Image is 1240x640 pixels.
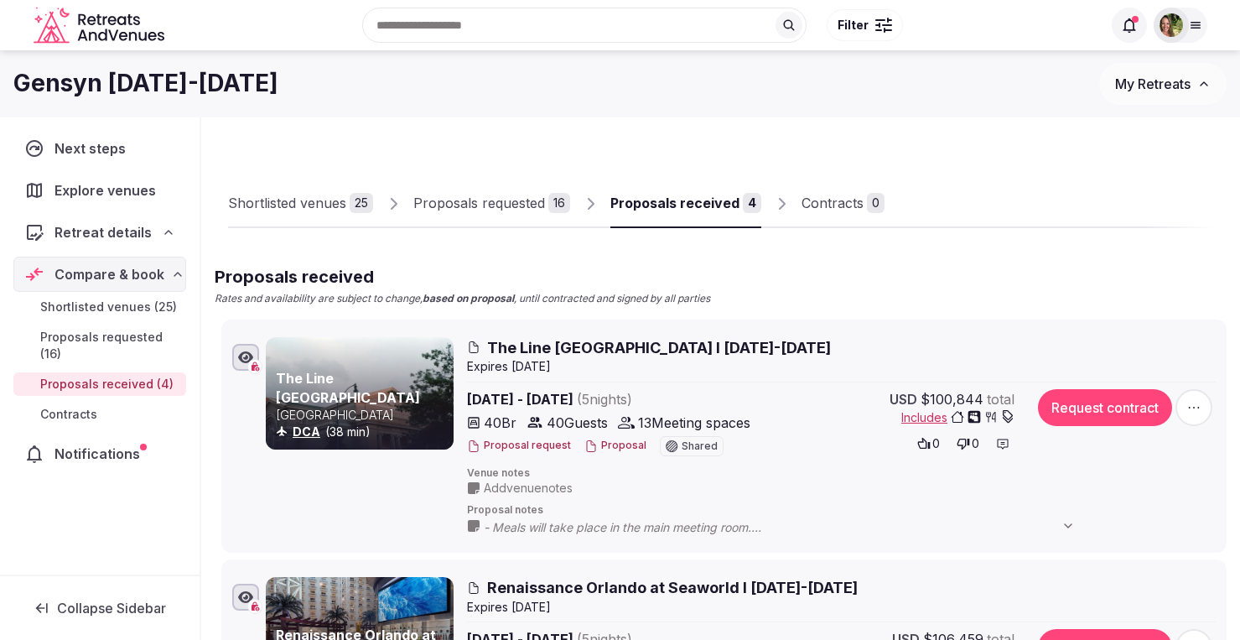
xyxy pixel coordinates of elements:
[802,180,885,228] a: Contracts0
[54,180,163,200] span: Explore venues
[215,292,710,306] p: Rates and availability are subject to change, , until contracted and signed by all parties
[838,17,869,34] span: Filter
[57,600,166,617] span: Collapse Sidebar
[13,295,186,319] a: Shortlisted venues (25)
[467,389,762,409] span: [DATE] - [DATE]
[13,436,186,471] a: Notifications
[13,67,278,100] h1: Gensyn [DATE]-[DATE]
[987,389,1014,409] span: total
[610,180,761,228] a: Proposals received4
[467,439,571,453] button: Proposal request
[610,193,739,213] div: Proposals received
[276,424,450,440] div: (38 min)
[228,193,346,213] div: Shortlisted venues
[413,180,570,228] a: Proposals requested16
[54,222,152,242] span: Retreat details
[802,193,864,213] div: Contracts
[743,193,761,213] div: 4
[487,337,831,358] span: The Line [GEOGRAPHIC_DATA] I [DATE]-[DATE]
[40,406,97,423] span: Contracts
[350,193,373,213] div: 25
[890,389,917,409] span: USD
[13,590,186,627] button: Collapse Sidebar
[13,403,186,426] a: Contracts
[215,265,710,289] h2: Proposals received
[13,372,186,396] a: Proposals received (4)
[467,358,1216,375] div: Expire s [DATE]
[484,519,1092,536] span: - Meals will take place in the main meeting room. - The hotel does not permit outside food in its...
[276,407,450,424] p: [GEOGRAPHIC_DATA]
[932,435,940,452] span: 0
[682,441,718,451] span: Shared
[484,413,516,433] span: 40 Br
[54,444,147,464] span: Notifications
[293,424,320,440] button: DCA
[293,424,320,439] a: DCA
[467,503,1216,518] span: Proposal notes
[54,138,132,159] span: Next steps
[548,193,570,213] div: 16
[467,466,1216,481] span: Venue notes
[13,325,186,366] a: Proposals requested (16)
[547,413,608,433] span: 40 Guests
[423,292,514,304] strong: based on proposal
[867,193,885,213] div: 0
[638,413,750,433] span: 13 Meeting spaces
[13,131,186,166] a: Next steps
[276,370,420,405] a: The Line [GEOGRAPHIC_DATA]
[34,7,168,44] a: Visit the homepage
[40,376,174,393] span: Proposals received (4)
[827,9,903,41] button: Filter
[1038,389,1172,426] button: Request contract
[13,173,186,208] a: Explore venues
[40,299,177,315] span: Shortlisted venues (25)
[228,180,373,228] a: Shortlisted venues25
[921,389,983,409] span: $100,844
[1099,63,1227,105] button: My Retreats
[1160,13,1183,37] img: Shay Tippie
[901,409,1014,426] button: Includes
[972,435,979,452] span: 0
[912,432,945,455] button: 0
[484,480,573,497] span: Add venue notes
[1115,75,1191,92] span: My Retreats
[584,439,646,453] button: Proposal
[952,432,984,455] button: 0
[40,329,179,362] span: Proposals requested (16)
[34,7,168,44] svg: Retreats and Venues company logo
[413,193,545,213] div: Proposals requested
[54,264,164,284] span: Compare & book
[577,391,632,408] span: ( 5 night s )
[487,577,858,598] span: Renaissance Orlando at Seaworld I [DATE]-[DATE]
[467,599,1216,616] div: Expire s [DATE]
